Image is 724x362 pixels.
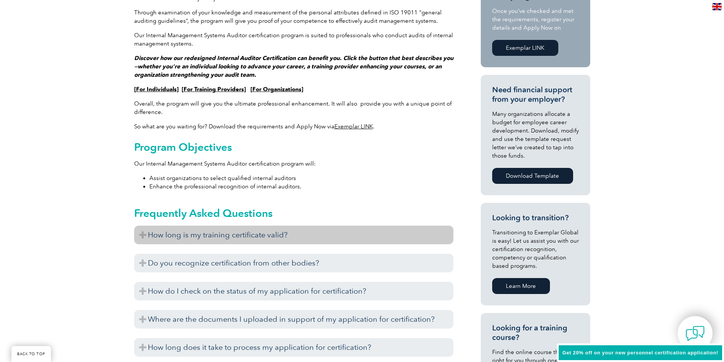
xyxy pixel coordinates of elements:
h3: How do I check on the status of my application for certification? [134,282,453,300]
h2: Frequently Asked Questions [134,207,453,219]
p: Our Internal Management Systems Auditor certification program is suited to professionals who cond... [134,31,453,48]
p: Many organizations allocate a budget for employee career development. Download, modify and use th... [492,110,579,160]
em: Discover how our redesigned Internal Auditor Certification can benefit you. Click the button that... [134,55,453,78]
p: Transitioning to Exemplar Global is easy! Let us assist you with our certification recognition, c... [492,228,579,270]
h3: Looking for a training course? [492,323,579,342]
h3: Looking to transition? [492,213,579,223]
p: So what are you waiting for? Download the requirements and Apply Now via . [134,122,453,131]
a: BACK TO TOP [11,346,51,362]
p: Overall, the program will give you the ultimate professional enhancement. It will also provide yo... [134,100,453,116]
a: Exemplar LINK [492,40,558,56]
h3: How long is my training certificate valid? [134,226,453,244]
img: contact-chat.png [686,324,705,343]
h2: Program Objectives [134,141,453,153]
li: Assist organizations to select qualified internal auditors [149,174,453,182]
img: en [712,3,722,10]
li: Enhance the professional recognition of internal auditors. [149,182,453,191]
strong: [ ] [ ] [ ] [134,86,303,93]
a: Exemplar LINK [334,123,373,130]
p: Through examination of your knowledge and measurement of the personal attributes defined in ISO 1... [134,8,453,25]
a: For Training Providers [184,86,244,93]
p: Once you’ve checked and met the requirements, register your details and Apply Now on [492,7,579,32]
a: Learn More [492,278,550,294]
h3: Where are the documents I uploaded in support of my application for certification? [134,310,453,329]
a: For Individuals [136,86,177,93]
a: Download Template [492,168,573,184]
h3: How long does it take to process my application for certification? [134,338,453,357]
span: Get 20% off on your new personnel certification application! [562,350,718,356]
h3: Need financial support from your employer? [492,85,579,104]
h3: Do you recognize certification from other bodies? [134,254,453,272]
a: For Organizations [252,86,301,93]
p: Our Internal Management Systems Auditor certification program will: [134,160,453,168]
